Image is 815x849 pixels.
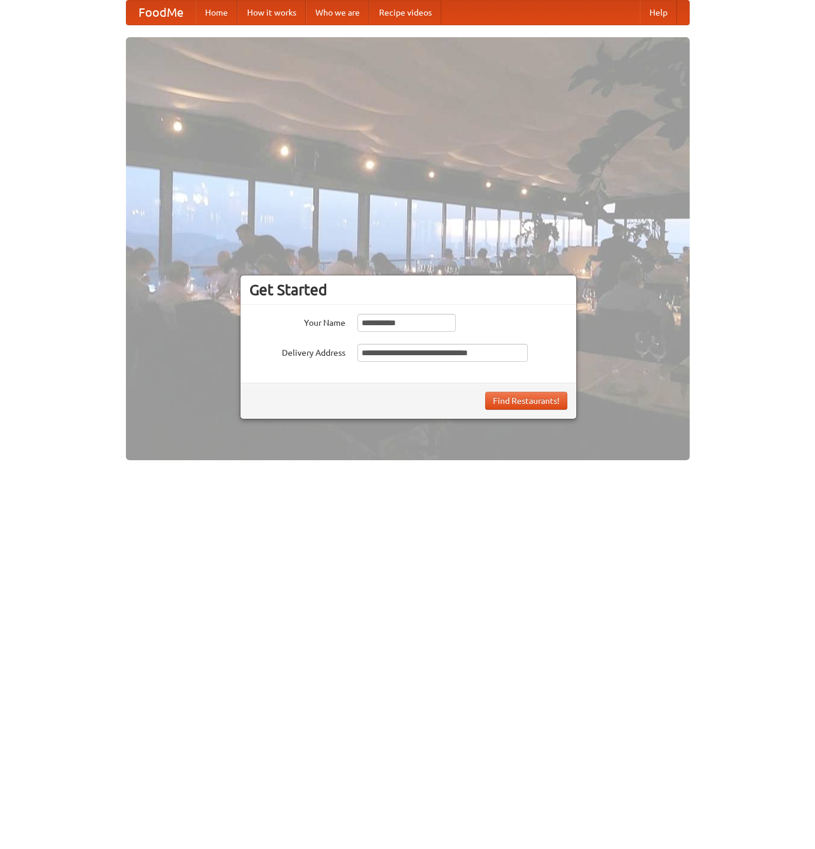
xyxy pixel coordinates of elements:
a: Recipe videos [369,1,441,25]
a: Who we are [306,1,369,25]
h3: Get Started [249,281,567,299]
a: FoodMe [127,1,196,25]
a: How it works [237,1,306,25]
button: Find Restaurants! [485,392,567,410]
a: Help [640,1,677,25]
label: Delivery Address [249,344,345,359]
label: Your Name [249,314,345,329]
a: Home [196,1,237,25]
